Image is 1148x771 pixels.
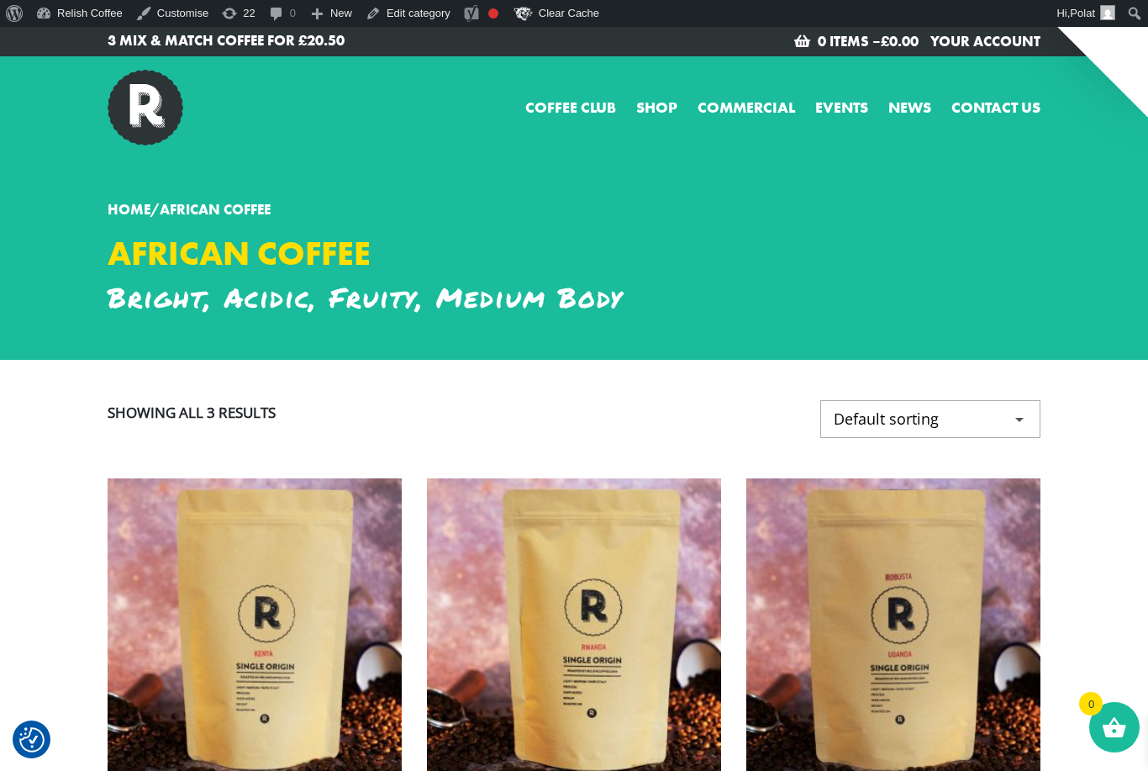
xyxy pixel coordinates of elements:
[19,727,45,753] button: Consent Preferences
[160,200,271,219] span: African Coffee
[108,281,1040,313] h2: Bright, Acidic, Fruity, Medium Body
[881,32,919,50] bdi: 0.00
[108,30,561,52] a: 3 Mix & Match Coffee for £20.50
[108,200,271,219] span: /
[951,96,1040,119] a: Contact us
[815,96,868,119] a: Events
[19,727,45,753] img: Revisit consent button
[108,200,150,219] a: Home
[818,32,919,50] a: 0 items –£0.00
[1079,692,1103,716] span: 0
[488,8,498,18] div: Needs improvement
[930,32,1040,50] a: Your Account
[525,96,616,119] a: Coffee Club
[108,70,183,145] img: Relish Coffee
[888,96,931,119] a: News
[820,400,1040,438] select: Shop order
[881,32,889,50] span: £
[108,234,561,274] h1: African Coffee
[1070,7,1095,19] span: Polat
[108,402,276,424] p: Showing all 3 results
[636,96,677,119] a: Shop
[698,96,795,119] a: Commercial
